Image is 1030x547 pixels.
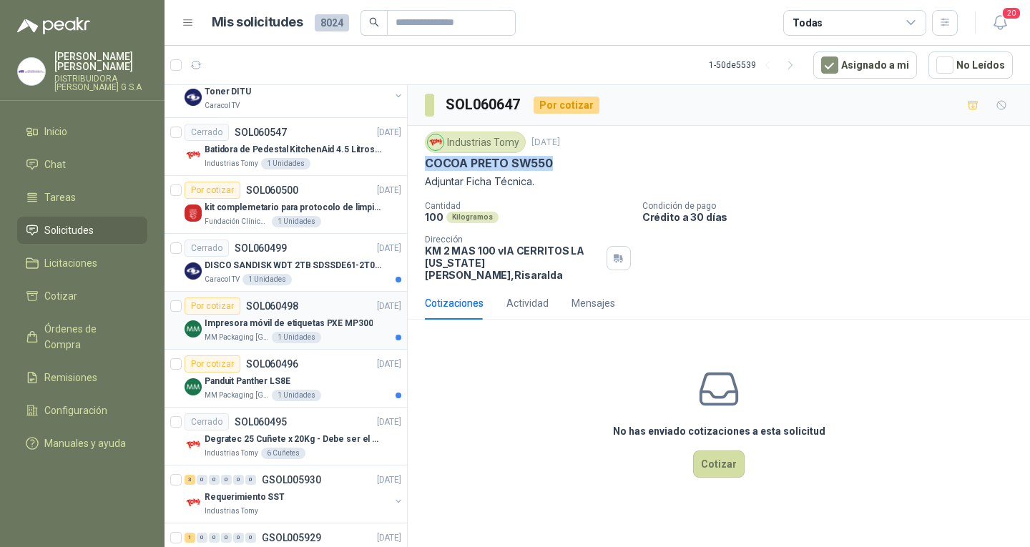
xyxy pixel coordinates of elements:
div: 1 [185,533,195,543]
img: Company Logo [185,494,202,511]
a: Por cotizarSOL060496[DATE] Company LogoPanduit Panther LS8EMM Packaging [GEOGRAPHIC_DATA]1 Unidades [165,350,407,408]
p: [PERSON_NAME] [PERSON_NAME] [54,51,147,72]
a: CerradoSOL060547[DATE] Company LogoBatidora de Pedestal KitchenAid 4.5 Litros Delux PlateadoIndus... [165,118,407,176]
p: Cantidad [425,201,631,211]
span: search [369,17,379,27]
p: kit complemetario para protocolo de limpieza [205,201,383,215]
div: 1 Unidades [272,332,321,343]
div: 0 [209,533,220,543]
p: [DATE] [531,136,560,149]
p: [DATE] [377,242,401,255]
p: GSOL005929 [262,533,321,543]
a: Inicio [17,118,147,145]
p: [DATE] [377,415,401,429]
div: Cerrado [185,240,229,257]
span: Inicio [44,124,67,139]
img: Logo peakr [17,17,90,34]
a: Licitaciones [17,250,147,277]
p: Impresora móvil de etiquetas PXE MP300 [205,317,373,330]
div: 0 [245,533,256,543]
p: [DATE] [377,126,401,139]
a: Manuales y ayuda [17,430,147,457]
span: Órdenes de Compra [44,321,134,353]
p: Caracol TV [205,274,240,285]
p: Fundación Clínica Shaio [205,216,269,227]
p: Condición de pago [642,201,1024,211]
a: 4 0 0 0 0 0 GSOL005933[DATE] Company LogoToner DITUCaracol TV [185,66,404,112]
p: Industrias Tomy [205,506,258,517]
p: Requerimiento SST [205,491,285,504]
p: MM Packaging [GEOGRAPHIC_DATA] [205,390,269,401]
h3: SOL060647 [446,94,522,116]
p: Industrias Tomy [205,158,258,169]
span: 8024 [315,14,349,31]
a: 3 0 0 0 0 0 GSOL005930[DATE] Company LogoRequerimiento SSTIndustrias Tomy [185,471,404,517]
span: Configuración [44,403,107,418]
img: Company Logo [428,134,443,150]
p: [DATE] [377,184,401,197]
a: Configuración [17,397,147,424]
img: Company Logo [185,436,202,453]
a: Remisiones [17,364,147,391]
p: [DATE] [377,300,401,313]
a: Chat [17,151,147,178]
div: 0 [221,533,232,543]
span: 20 [1001,6,1021,20]
div: Industrias Tomy [425,132,526,153]
img: Company Logo [185,89,202,106]
h1: Mis solicitudes [212,12,303,33]
div: Cerrado [185,413,229,430]
a: Órdenes de Compra [17,315,147,358]
a: Cotizar [17,282,147,310]
div: 0 [245,475,256,485]
p: 100 [425,211,443,223]
p: [DATE] [377,473,401,487]
p: DISCO SANDISK WDT 2TB SDSSDE61-2T00-G25 [205,259,383,272]
p: DISTRIBUIDORA [PERSON_NAME] G S.A [54,74,147,92]
img: Company Logo [185,204,202,222]
span: Solicitudes [44,222,94,238]
p: Panduit Panther LS8E [205,375,290,388]
p: Adjuntar Ficha Técnica. [425,174,1013,189]
div: Kilogramos [446,212,499,223]
button: Cotizar [693,450,745,478]
div: Por cotizar [185,355,240,373]
p: Crédito a 30 días [642,211,1024,223]
p: [DATE] [377,358,401,371]
div: 6 Cuñetes [261,448,305,459]
p: GSOL005930 [262,475,321,485]
span: Remisiones [44,370,97,385]
div: 0 [233,475,244,485]
p: Toner DITU [205,85,251,99]
span: Cotizar [44,288,77,304]
a: Tareas [17,184,147,211]
img: Company Logo [185,147,202,164]
a: CerradoSOL060499[DATE] Company LogoDISCO SANDISK WDT 2TB SDSSDE61-2T00-G25Caracol TV1 Unidades [165,234,407,292]
img: Company Logo [185,378,202,395]
div: 1 Unidades [261,158,310,169]
div: Actividad [506,295,549,311]
p: SOL060498 [246,301,298,311]
div: Mensajes [572,295,615,311]
p: SOL060547 [235,127,287,137]
p: [DATE] [377,531,401,545]
div: Por cotizar [185,182,240,199]
div: Por cotizar [185,297,240,315]
p: SOL060495 [235,417,287,427]
div: 0 [197,475,207,485]
a: CerradoSOL060495[DATE] Company LogoDegratec 25 Cuñete x 20Kg - Debe ser el de Tecnas (por ahora h... [165,408,407,465]
p: COCOA PRETO SW550 [425,156,553,171]
p: SOL060496 [246,359,298,369]
div: 1 Unidades [272,390,321,401]
span: Manuales y ayuda [44,435,126,451]
p: MM Packaging [GEOGRAPHIC_DATA] [205,332,269,343]
div: Por cotizar [534,97,599,114]
div: 0 [209,475,220,485]
p: SOL060500 [246,185,298,195]
div: 1 - 50 de 5539 [709,54,802,77]
p: Degratec 25 Cuñete x 20Kg - Debe ser el de Tecnas (por ahora homologado) - (Adjuntar ficha técnica) [205,433,383,446]
p: Industrias Tomy [205,448,258,459]
div: Cotizaciones [425,295,484,311]
div: 3 [185,475,195,485]
img: Company Logo [185,262,202,280]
